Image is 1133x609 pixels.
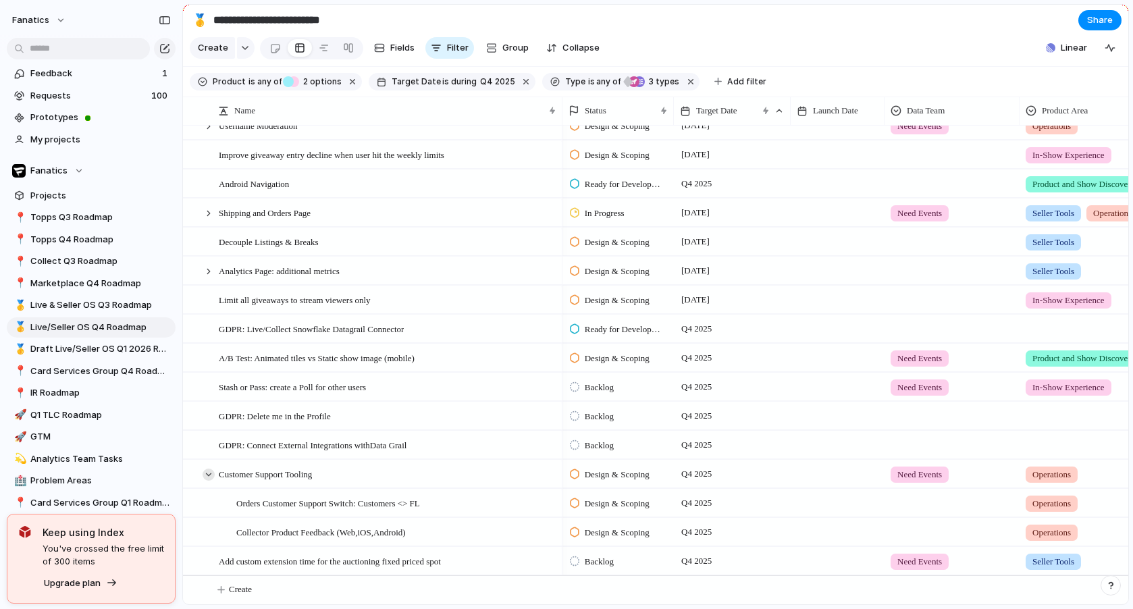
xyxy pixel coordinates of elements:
span: Create [229,583,252,596]
button: isduring [441,74,479,89]
span: Q4 2025 [678,321,715,337]
span: A/B Test: Animated tiles vs Static show image (mobile) [219,350,415,365]
span: Data Team [907,104,945,117]
span: GDPR: Live/Collect Snowflake Datagrail Connector [219,321,404,336]
span: Q4 2025 [678,176,715,192]
span: Seller Tools [1032,555,1074,568]
span: types [645,76,679,88]
div: 🥇Live & Seller OS Q3 Roadmap [7,295,176,315]
span: Projects [30,189,171,203]
span: Add filter [727,76,766,88]
a: 🥇Live/Seller OS Q4 Roadmap [7,317,176,338]
span: Need Events [897,352,942,365]
span: My projects [30,133,171,147]
span: Keep using Index [43,525,164,539]
a: 📍Marketplace Q4 Roadmap [7,273,176,294]
span: Orders Customer Support Switch: Customers <> FL [236,495,420,510]
a: 🏥Problem Areas [7,471,176,491]
span: Design & Scoping [585,526,650,539]
span: Ready for Development [585,323,662,336]
div: 🥇Draft Live/Seller OS Q1 2026 Roadmap [7,339,176,359]
button: 🚀 [12,430,26,444]
button: 🏥 [12,474,26,487]
span: Seller Tools [1032,265,1074,278]
span: Feedback [30,67,158,80]
button: Upgrade plan [40,574,122,593]
span: Analytics Page: additional metrics [219,263,340,278]
a: 🚀GTM [7,427,176,447]
span: Operations [1032,120,1071,133]
div: 🥇 [14,342,24,357]
span: Seller Tools [1032,236,1074,249]
a: Requests100 [7,86,176,106]
span: Share [1087,14,1113,27]
span: 1 [162,67,170,80]
span: In Progress [585,207,625,220]
button: 📍 [12,255,26,268]
span: Backlog [585,381,614,394]
span: Backlog [585,410,614,423]
span: Design & Scoping [585,120,650,133]
button: Fields [369,37,420,59]
span: Fanatics [30,164,68,178]
span: Live & Seller OS Q3 Roadmap [30,298,171,312]
a: Feedback1 [7,63,176,84]
span: [DATE] [678,263,713,279]
span: Operations [1032,497,1071,510]
span: In-Show Experience [1032,381,1105,394]
div: 📍IR Roadmap [7,383,176,403]
a: My projects [7,130,176,150]
span: Q4 2025 [678,408,715,424]
span: Design & Scoping [585,149,650,162]
span: Target Date [392,76,441,88]
button: 📍 [12,496,26,510]
span: Linear [1061,41,1087,55]
span: Draft Live/Seller OS Q1 2026 Roadmap [30,342,171,356]
span: You've crossed the free limit of 300 items [43,542,164,568]
button: Add filter [706,72,774,91]
button: 📍 [12,277,26,290]
button: Linear [1040,38,1092,58]
a: 📍Topps Q4 Roadmap [7,230,176,250]
button: Group [479,37,535,59]
button: 📍 [12,386,26,400]
span: [DATE] [678,205,713,221]
span: Limit all giveaways to stream viewers only [219,292,371,307]
button: 2 options [283,74,344,89]
span: Design & Scoping [585,236,650,249]
span: Need Events [897,120,942,133]
button: fanatics [6,9,73,31]
span: In-Show Experience [1032,294,1105,307]
a: 📍Card Services Group Q4 Roadmap [7,361,176,381]
span: Q4 2025 [678,379,715,395]
span: Q4 2025 [678,466,715,482]
span: fanatics [12,14,49,27]
span: Stash or Pass: create a Poll for other users [219,379,366,394]
button: Collapse [541,37,605,59]
span: Launch Date [813,104,858,117]
span: Q4 2025 [678,437,715,453]
span: Type [565,76,585,88]
span: any of [595,76,621,88]
a: 📍Collect Q3 Roadmap [7,251,176,271]
button: 📍 [12,233,26,246]
span: Need Events [897,207,942,220]
div: 📍 [14,232,24,247]
a: Projects [7,186,176,206]
span: Q4 2025 [678,350,715,366]
div: 🚀 [14,407,24,423]
span: [DATE] [678,292,713,308]
div: 🚀Q1 TLC Roadmap [7,405,176,425]
div: 🚀 [14,429,24,445]
div: 💫Analytics Team Tasks [7,449,176,469]
span: Shipping and Orders Page [219,205,311,220]
div: 📍 [14,386,24,401]
span: Add custom extension time for the auctioning fixed priced spot [219,553,441,568]
span: Design & Scoping [585,265,650,278]
div: 📍 [14,210,24,226]
span: Product Area [1042,104,1088,117]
